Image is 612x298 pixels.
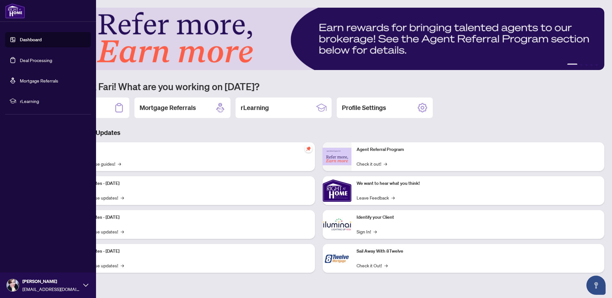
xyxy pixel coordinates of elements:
h3: Brokerage & Industry Updates [33,128,604,137]
h2: Mortgage Referrals [140,103,196,112]
h2: Profile Settings [342,103,386,112]
a: Check it out!→ [357,160,387,167]
img: Slide 0 [33,8,604,70]
img: logo [5,3,25,19]
span: → [121,194,124,201]
img: Sail Away With 8Twelve [323,244,351,273]
p: Platform Updates - [DATE] [67,248,310,255]
p: We want to hear what you think! [357,180,599,187]
p: Platform Updates - [DATE] [67,214,310,221]
button: Open asap [586,276,606,295]
a: Dashboard [20,37,42,43]
a: Mortgage Referrals [20,78,58,83]
button: 3 [585,64,588,66]
span: → [374,228,377,235]
p: Platform Updates - [DATE] [67,180,310,187]
span: [EMAIL_ADDRESS][DOMAIN_NAME] [22,286,80,293]
span: [PERSON_NAME] [22,278,80,285]
p: Self-Help [67,146,310,153]
span: rLearning [20,98,86,105]
p: Identify your Client [357,214,599,221]
button: 5 [595,64,598,66]
h2: rLearning [241,103,269,112]
span: → [118,160,121,167]
img: We want to hear what you think! [323,176,351,205]
img: Identify your Client [323,210,351,239]
button: 4 [590,64,593,66]
a: Deal Processing [20,57,52,63]
a: Leave Feedback→ [357,194,395,201]
a: Sign In!→ [357,228,377,235]
p: Agent Referral Program [357,146,599,153]
span: → [384,160,387,167]
img: Agent Referral Program [323,148,351,165]
span: → [121,228,124,235]
button: 1 [567,64,577,66]
h1: Welcome back Fari! What are you working on [DATE]? [33,80,604,92]
img: Profile Icon [7,279,19,291]
a: Check it Out!→ [357,262,388,269]
span: → [121,262,124,269]
span: pushpin [305,145,312,153]
p: Sail Away With 8Twelve [357,248,599,255]
span: → [384,262,388,269]
span: → [391,194,395,201]
button: 2 [580,64,583,66]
